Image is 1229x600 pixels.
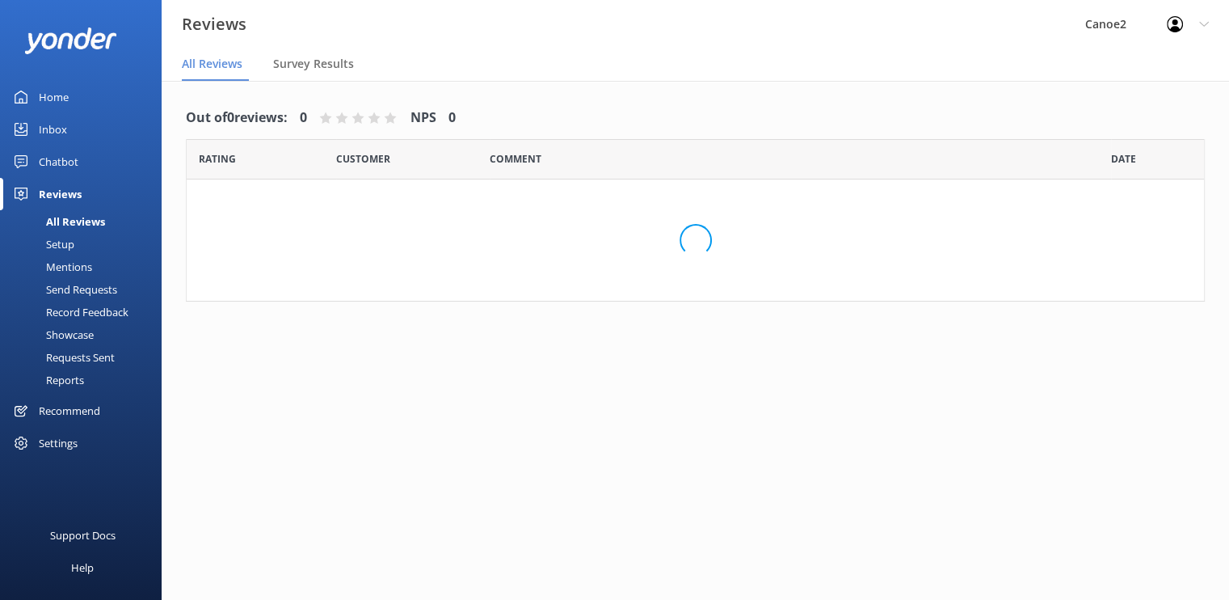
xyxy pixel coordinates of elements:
[10,301,162,323] a: Record Feedback
[10,233,162,256] a: Setup
[10,323,94,346] div: Showcase
[182,11,246,37] h3: Reviews
[273,56,354,72] span: Survey Results
[10,256,162,278] a: Mentions
[186,108,288,129] h4: Out of 0 reviews:
[199,151,236,167] span: Date
[10,369,84,391] div: Reports
[71,551,94,584] div: Help
[448,108,456,129] h4: 0
[490,151,541,167] span: Question
[10,323,162,346] a: Showcase
[10,346,162,369] a: Requests Sent
[10,301,128,323] div: Record Feedback
[300,108,307,129] h4: 0
[10,233,74,256] div: Setup
[10,210,105,233] div: All Reviews
[1111,151,1136,167] span: Date
[39,146,78,178] div: Chatbot
[336,151,390,167] span: Date
[39,81,69,113] div: Home
[39,427,78,459] div: Settings
[182,56,242,72] span: All Reviews
[10,210,162,233] a: All Reviews
[410,108,436,129] h4: NPS
[10,278,117,301] div: Send Requests
[39,178,82,210] div: Reviews
[24,27,117,54] img: yonder-white-logo.png
[10,369,162,391] a: Reports
[10,278,162,301] a: Send Requests
[39,113,67,146] div: Inbox
[50,519,116,551] div: Support Docs
[39,395,100,427] div: Recommend
[10,256,92,278] div: Mentions
[10,346,115,369] div: Requests Sent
